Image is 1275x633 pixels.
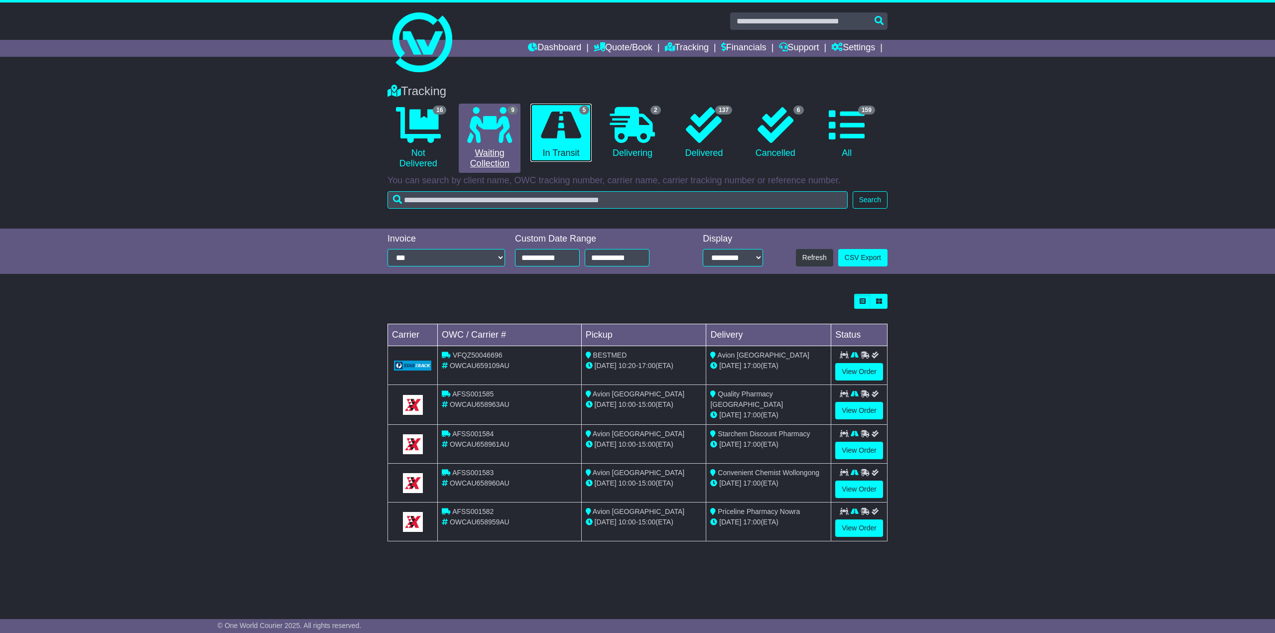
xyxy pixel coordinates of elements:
[515,234,675,245] div: Custom Date Range
[619,400,636,408] span: 10:00
[387,175,888,186] p: You can search by client name, OWC tracking number, carrier name, carrier tracking number or refe...
[743,440,761,448] span: 17:00
[586,517,702,527] div: - (ETA)
[619,362,636,370] span: 10:20
[450,440,510,448] span: OWCAU658961AU
[586,478,702,489] div: - (ETA)
[218,622,362,630] span: © One World Courier 2025. All rights reserved.
[452,390,494,398] span: AFSS001585
[586,361,702,371] div: - (ETA)
[719,411,741,419] span: [DATE]
[796,249,833,266] button: Refresh
[743,411,761,419] span: 17:00
[710,439,827,450] div: (ETA)
[719,518,741,526] span: [DATE]
[638,400,655,408] span: 15:00
[394,361,431,371] img: GetCarrierServiceLogo
[719,479,741,487] span: [DATE]
[438,324,582,346] td: OWC / Carrier #
[593,469,684,477] span: Avion [GEOGRAPHIC_DATA]
[453,351,503,359] span: VFQZ50046696
[452,469,494,477] span: AFSS001583
[638,479,655,487] span: 15:00
[745,104,806,162] a: 6 Cancelled
[586,399,702,410] div: - (ETA)
[530,104,592,162] a: 5 In Transit
[715,106,732,115] span: 137
[382,84,892,99] div: Tracking
[403,434,423,454] img: GetCarrierServiceLogo
[743,479,761,487] span: 17:00
[586,439,702,450] div: - (ETA)
[710,478,827,489] div: (ETA)
[450,400,510,408] span: OWCAU658963AU
[665,40,709,57] a: Tracking
[721,40,766,57] a: Financials
[450,518,510,526] span: OWCAU658959AU
[403,473,423,493] img: GetCarrierServiceLogo
[706,324,831,346] td: Delivery
[595,362,617,370] span: [DATE]
[595,518,617,526] span: [DATE]
[835,442,883,459] a: View Order
[433,106,446,115] span: 16
[638,362,655,370] span: 17:00
[835,481,883,498] a: View Order
[835,363,883,380] a: View Order
[593,390,684,398] span: Avion [GEOGRAPHIC_DATA]
[594,40,652,57] a: Quote/Book
[579,106,590,115] span: 5
[450,479,510,487] span: OWCAU658960AU
[710,361,827,371] div: (ETA)
[718,507,800,515] span: Priceline Pharmacy Nowra
[673,104,735,162] a: 137 Delivered
[710,410,827,420] div: (ETA)
[743,518,761,526] span: 17:00
[719,362,741,370] span: [DATE]
[719,440,741,448] span: [DATE]
[838,249,888,266] a: CSV Export
[835,519,883,537] a: View Order
[650,106,661,115] span: 2
[452,430,494,438] span: AFSS001584
[593,507,684,515] span: Avion [GEOGRAPHIC_DATA]
[595,479,617,487] span: [DATE]
[403,395,423,415] img: GetCarrierServiceLogo
[638,518,655,526] span: 15:00
[593,430,684,438] span: Avion [GEOGRAPHIC_DATA]
[387,234,505,245] div: Invoice
[593,351,627,359] span: BESTMED
[459,104,520,173] a: 9 Waiting Collection
[508,106,518,115] span: 9
[718,430,810,438] span: Starchem Discount Pharmacy
[595,440,617,448] span: [DATE]
[387,104,449,173] a: 16 Not Delivered
[638,440,655,448] span: 15:00
[793,106,804,115] span: 6
[858,106,875,115] span: 159
[743,362,761,370] span: 17:00
[619,479,636,487] span: 10:00
[710,517,827,527] div: (ETA)
[718,351,809,359] span: Avion [GEOGRAPHIC_DATA]
[388,324,438,346] td: Carrier
[581,324,706,346] td: Pickup
[619,440,636,448] span: 10:00
[718,469,819,477] span: Convenient Chemist Wollongong
[710,390,783,408] span: Quality Pharmacy [GEOGRAPHIC_DATA]
[619,518,636,526] span: 10:00
[703,234,763,245] div: Display
[853,191,888,209] button: Search
[602,104,663,162] a: 2 Delivering
[816,104,878,162] a: 159 All
[450,362,510,370] span: OWCAU659109AU
[831,40,875,57] a: Settings
[779,40,819,57] a: Support
[403,512,423,532] img: GetCarrierServiceLogo
[835,402,883,419] a: View Order
[528,40,581,57] a: Dashboard
[595,400,617,408] span: [DATE]
[831,324,888,346] td: Status
[452,507,494,515] span: AFSS001582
